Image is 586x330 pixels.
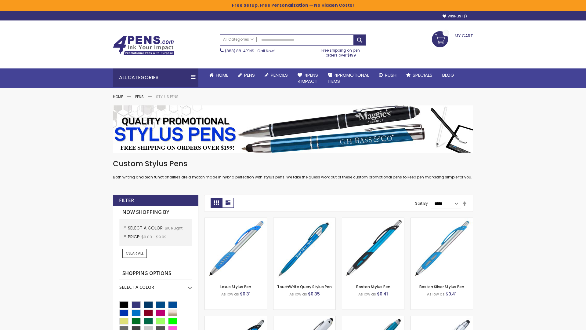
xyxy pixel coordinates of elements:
[374,68,401,82] a: Rush
[342,218,404,223] a: Boston Stylus Pen-Blue - Light
[315,46,367,58] div: Free shipping on pen orders over $199
[273,218,335,280] img: TouchWrite Query Stylus Pen-Blue Light
[446,291,457,297] span: $0.41
[113,36,174,55] img: 4Pens Custom Pens and Promotional Products
[437,68,459,82] a: Blog
[377,291,388,297] span: $0.41
[205,316,267,321] a: Lexus Metallic Stylus Pen-Blue - Light
[289,291,307,297] span: As low as
[244,72,255,78] span: Pens
[225,48,254,53] a: (888) 88-4PENS
[442,72,454,78] span: Blog
[156,94,179,99] strong: Stylus Pens
[328,72,369,84] span: 4PROMOTIONAL ITEMS
[240,291,251,297] span: $0.31
[385,72,396,78] span: Rush
[220,35,257,45] a: All Categories
[271,72,288,78] span: Pencils
[277,284,332,289] a: TouchWrite Query Stylus Pen
[216,72,228,78] span: Home
[293,68,323,88] a: 4Pens4impact
[356,284,390,289] a: Boston Stylus Pen
[141,234,167,240] span: $0.00 - $9.99
[273,316,335,321] a: Kimberly Logo Stylus Pens-LT-Blue
[342,316,404,321] a: Lory Metallic Stylus Pen-Blue - Light
[273,218,335,223] a: TouchWrite Query Stylus Pen-Blue Light
[165,226,183,231] span: Blue Light
[419,284,464,289] a: Boston Silver Stylus Pen
[128,234,141,240] span: Price
[415,201,428,206] label: Sort By
[427,291,445,297] span: As low as
[128,225,165,231] span: Select A Color
[119,280,192,290] div: Select A Color
[204,68,233,82] a: Home
[260,68,293,82] a: Pencils
[443,14,467,19] a: Wishlist
[411,218,473,223] a: Boston Silver Stylus Pen-Blue - Light
[126,251,143,256] span: Clear All
[205,218,267,223] a: Lexus Stylus Pen-Blue - Light
[221,291,239,297] span: As low as
[211,198,222,208] strong: Grid
[220,284,251,289] a: Lexus Stylus Pen
[411,218,473,280] img: Boston Silver Stylus Pen-Blue - Light
[113,159,473,169] h1: Custom Stylus Pens
[323,68,374,88] a: 4PROMOTIONALITEMS
[342,218,404,280] img: Boston Stylus Pen-Blue - Light
[223,37,254,42] span: All Categories
[401,68,437,82] a: Specials
[308,291,320,297] span: $0.35
[205,218,267,280] img: Lexus Stylus Pen-Blue - Light
[113,94,123,99] a: Home
[119,267,192,280] strong: Shopping Options
[113,105,473,153] img: Stylus Pens
[135,94,144,99] a: Pens
[233,68,260,82] a: Pens
[298,72,318,84] span: 4Pens 4impact
[119,197,134,204] strong: Filter
[113,68,198,87] div: All Categories
[119,206,192,219] strong: Now Shopping by
[413,72,432,78] span: Specials
[225,48,275,53] span: - Call Now!
[122,249,147,258] a: Clear All
[113,159,473,180] div: Both writing and tech functionalities are a match made in hybrid perfection with stylus pens. We ...
[358,291,376,297] span: As low as
[411,316,473,321] a: Silver Cool Grip Stylus Pen-Blue - Light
